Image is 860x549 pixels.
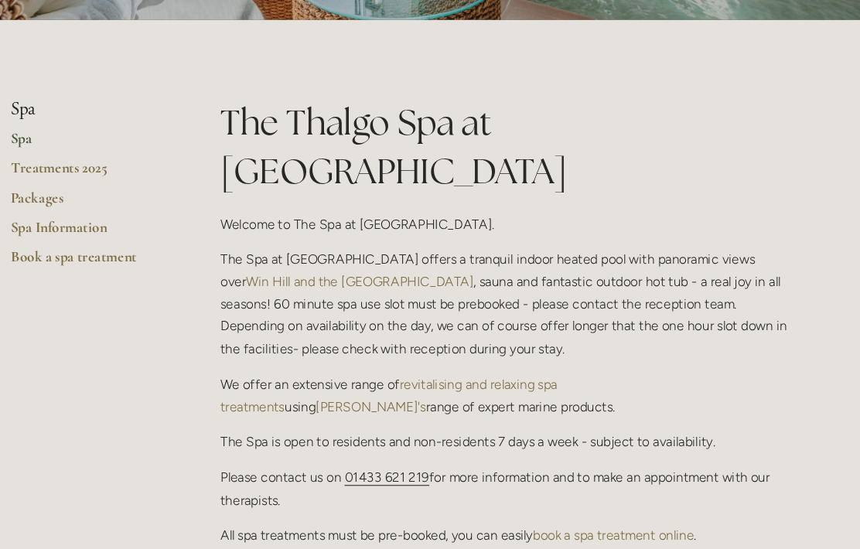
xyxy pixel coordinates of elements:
a: Treatments 2025 [60,149,208,177]
a: [PERSON_NAME]'s [347,375,451,390]
a: Spa [60,121,208,149]
p: Please contact us on for more information and to make an appointment with our therapists. [258,438,800,480]
a: Book a spa treatment [60,233,208,261]
a: Packages [60,177,208,205]
p: Welcome to The Spa at [GEOGRAPHIC_DATA]. [258,200,800,221]
a: book a spa treatment online [551,496,703,511]
p: The Spa at [GEOGRAPHIC_DATA] offers a tranquil indoor heated pool with panoramic views over , sau... [258,234,800,339]
h1: The Thalgo Spa at [GEOGRAPHIC_DATA] [258,93,800,184]
a: Win Hill and the [GEOGRAPHIC_DATA] [282,257,496,272]
p: The Spa is open to residents and non-residents 7 days a week - subject to availability. [258,405,800,426]
p: We offer an extensive range of using range of expert marine products. [258,351,800,393]
li: Spa [60,93,208,113]
a: Spa Information [60,205,208,233]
